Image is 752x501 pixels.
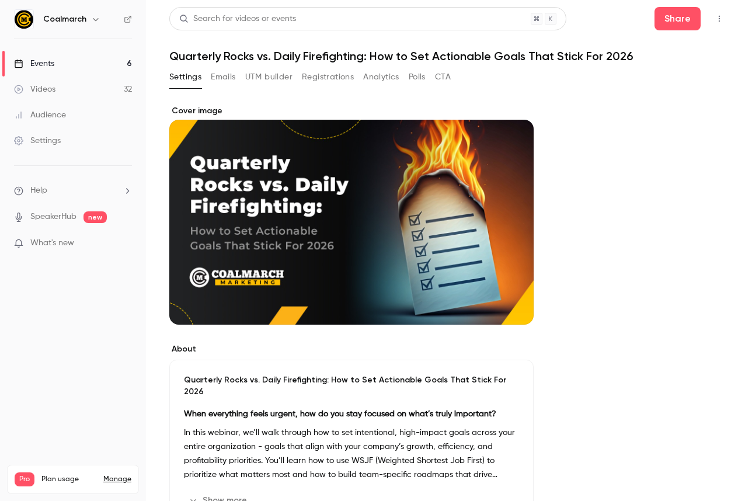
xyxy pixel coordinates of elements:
iframe: Noticeable Trigger [118,238,132,249]
button: Polls [409,68,426,86]
span: Pro [15,472,34,486]
span: new [83,211,107,223]
img: Coalmarch [15,10,33,29]
button: Analytics [363,68,399,86]
button: UTM builder [245,68,293,86]
div: Events [14,58,54,69]
h1: Quarterly Rocks vs. Daily Firefighting: How to Set Actionable Goals That Stick For 2026 [169,49,729,63]
section: Cover image [169,105,534,325]
p: In this webinar, we’ll walk through how to set intentional, high-impact goals across your entire ... [184,426,519,482]
button: Emails [211,68,235,86]
div: Settings [14,135,61,147]
p: Quarterly Rocks vs. Daily Firefighting: How to Set Actionable Goals That Stick For 2026 [184,374,519,398]
label: About [169,343,534,355]
button: CTA [435,68,451,86]
button: Settings [169,68,201,86]
div: Search for videos or events [179,13,296,25]
a: Manage [103,475,131,484]
strong: When everything feels urgent, how do you stay focused on what’s truly important? [184,410,496,418]
div: Videos [14,83,55,95]
span: What's new [30,237,74,249]
button: Registrations [302,68,354,86]
button: Share [654,7,701,30]
div: Audience [14,109,66,121]
span: Plan usage [41,475,96,484]
label: Cover image [169,105,534,117]
a: SpeakerHub [30,211,76,223]
span: Help [30,185,47,197]
li: help-dropdown-opener [14,185,132,197]
h6: Coalmarch [43,13,86,25]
